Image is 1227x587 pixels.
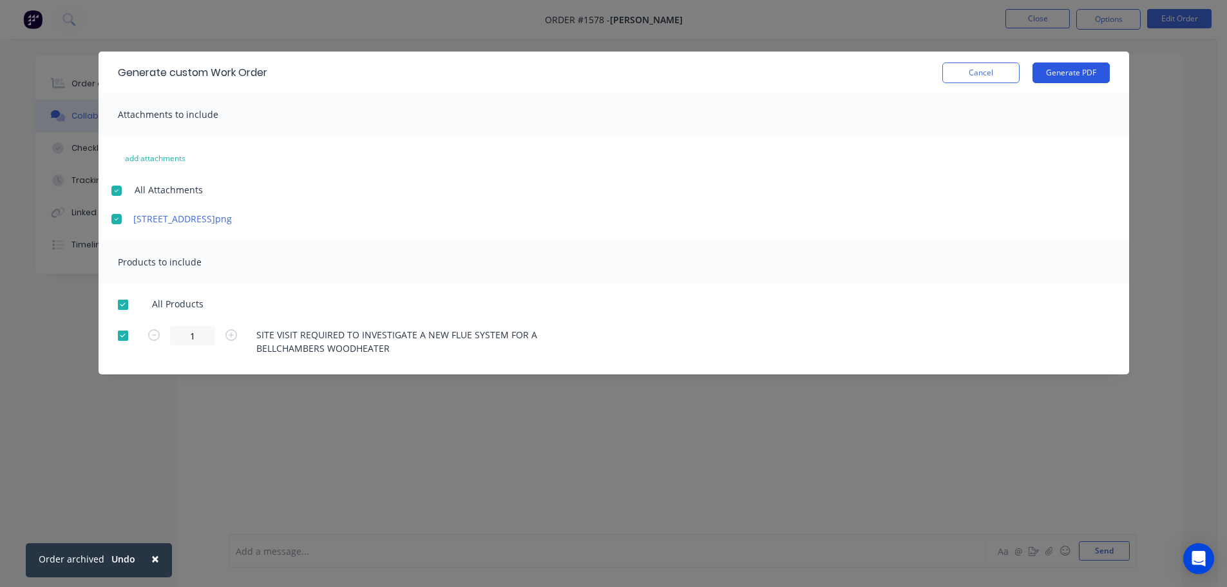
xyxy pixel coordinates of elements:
a: [STREET_ADDRESS]png [133,212,359,226]
button: Close [138,543,172,574]
span: SITE VISIT REQUIRED TO INVESTIGATE A NEW FLUE SYSTEM FOR A BELLCHAMBERS WOODHEATER [256,328,578,355]
div: Open Intercom Messenger [1183,543,1214,574]
span: All Attachments [135,183,203,197]
span: × [151,550,159,568]
button: Undo [104,550,142,569]
button: add attachments [111,148,199,169]
button: Cancel [942,63,1020,83]
span: Products to include [118,256,202,268]
span: Attachments to include [118,108,218,120]
button: Generate PDF [1032,63,1110,83]
div: Generate custom Work Order [118,65,267,81]
span: All Products [152,297,212,311]
div: Order archived [39,552,104,566]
